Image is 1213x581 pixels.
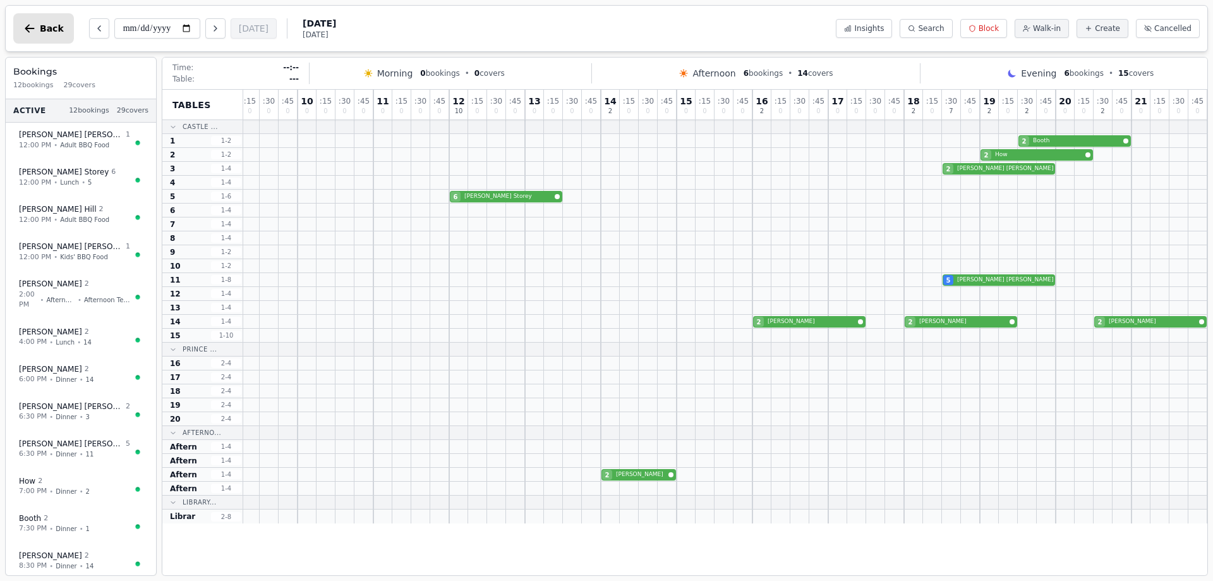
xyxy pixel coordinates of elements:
span: 7 [949,108,953,114]
h3: Bookings [13,65,148,78]
span: : 45 [358,97,370,105]
span: • [465,68,469,78]
span: Dinner [56,450,76,459]
span: 2 [1098,317,1102,327]
span: : 15 [775,97,787,105]
span: 2 - 4 [211,386,241,396]
span: 2 [38,476,42,487]
span: • [40,295,44,305]
span: covers [1118,68,1154,78]
span: 0 [703,108,706,114]
button: How27:00 PM•Dinner•2 [11,469,151,504]
span: 1 - 4 [211,219,241,229]
span: [DATE] [303,17,336,30]
span: : 15 [244,97,256,105]
span: 1 - 2 [211,136,241,145]
span: • [49,450,53,459]
span: 2 [85,279,89,290]
span: 1 - 4 [211,317,241,326]
span: 0 [305,108,309,114]
span: Morning [377,67,413,80]
span: 5 [88,178,92,187]
span: 1 [126,130,130,140]
span: 0 [797,108,801,114]
span: 1 - 4 [211,164,241,173]
span: [PERSON_NAME] Storey [19,167,109,177]
span: : 30 [794,97,806,105]
span: 19 [170,400,181,410]
span: 2 [757,317,761,327]
span: 2 [85,327,89,338]
span: 1 - 4 [211,233,241,243]
span: • [80,524,83,534]
span: 14 [604,97,616,106]
span: 14 [83,338,92,347]
span: 2 - 4 [211,400,241,410]
span: Dinner [56,524,76,534]
span: Walk-in [1033,23,1061,34]
span: • [49,338,53,347]
span: 16 [756,97,768,106]
span: : 15 [926,97,938,105]
span: [PERSON_NAME] [1109,317,1197,326]
span: Kids' BBQ Food [60,252,108,262]
span: 0 [1195,108,1199,114]
button: Search [900,19,952,38]
span: 3 [86,412,90,422]
span: : 45 [1116,97,1128,105]
button: Block [960,19,1007,38]
span: 0 [513,108,517,114]
span: Booth [19,513,41,523]
span: 0 [533,108,536,114]
span: : 15 [699,97,711,105]
span: 0 [627,108,631,114]
span: 0 [420,69,425,78]
span: : 30 [1097,97,1109,105]
button: Next day [205,18,226,39]
span: 12 bookings [69,106,109,116]
button: [PERSON_NAME] Storey612:00 PM•Lunch•5 [11,160,151,195]
span: 6 [1064,69,1069,78]
span: bookings [1064,68,1103,78]
span: [PERSON_NAME] [PERSON_NAME] [19,130,123,140]
span: [PERSON_NAME] [PERSON_NAME] [19,242,123,252]
span: • [80,412,83,422]
span: 0 [854,108,858,114]
span: • [78,295,81,305]
span: 1 - 4 [211,178,241,187]
span: 12 [170,289,181,299]
span: Time: [172,63,193,73]
span: : 45 [1192,97,1204,105]
span: 14 [86,561,94,571]
span: 0 [267,108,270,114]
span: 2 [987,108,991,114]
span: 19 [983,97,995,106]
span: Aftern [170,442,197,452]
span: Dinner [56,412,76,422]
span: [PERSON_NAME] [19,279,82,289]
span: • [49,375,53,384]
span: • [1109,68,1113,78]
span: 29 covers [117,106,148,116]
span: : 15 [850,97,862,105]
span: : 45 [282,97,294,105]
span: 6 [454,192,458,202]
span: 29 covers [64,80,95,91]
span: 20 [1059,97,1071,106]
span: 10 [455,108,463,114]
span: Afternoon [692,67,735,80]
span: 0 [399,108,403,114]
span: 0 [740,108,744,114]
span: 21 [1135,97,1147,106]
button: Previous day [89,18,109,39]
span: 12:00 PM [19,252,51,263]
button: [PERSON_NAME] [PERSON_NAME]112:00 PM•Kids' BBQ Food [11,235,151,269]
span: 0 [646,108,649,114]
span: 18 [907,97,919,106]
span: Afternoon Tea Room 3 [84,295,130,305]
span: : 15 [395,97,407,105]
button: Cancelled [1136,19,1200,38]
span: • [80,450,83,459]
span: 2 [44,513,48,524]
span: 17 [170,372,181,382]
